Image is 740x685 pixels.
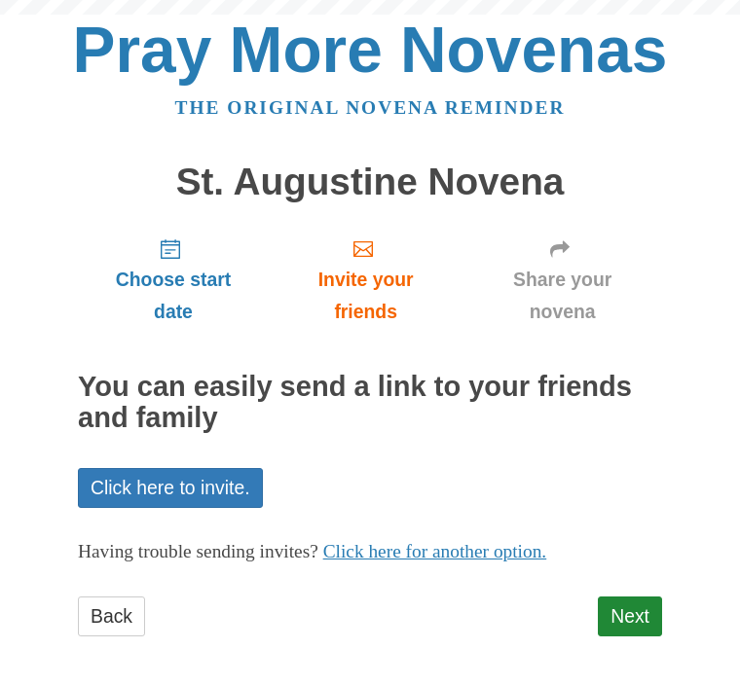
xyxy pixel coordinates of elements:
h1: St. Augustine Novena [78,162,662,203]
span: Choose start date [97,264,249,328]
a: Click here for another option. [323,541,547,561]
a: Next [598,596,662,636]
a: Click here to invite. [78,468,263,508]
a: The original novena reminder [175,97,566,118]
h2: You can easily send a link to your friends and family [78,372,662,434]
span: Having trouble sending invites? [78,541,318,561]
a: Choose start date [78,222,269,338]
a: Share your novena [462,222,662,338]
a: Pray More Novenas [73,14,668,86]
a: Back [78,596,145,636]
span: Invite your friends [288,264,443,328]
a: Invite your friends [269,222,462,338]
span: Share your novena [482,264,643,328]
